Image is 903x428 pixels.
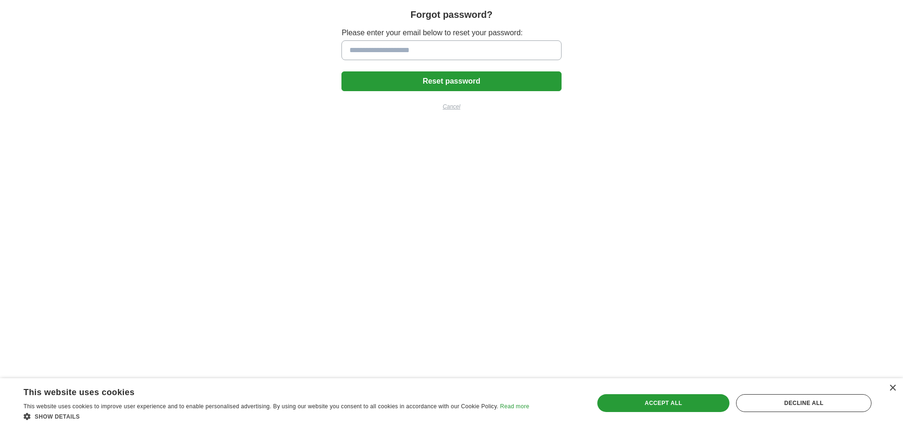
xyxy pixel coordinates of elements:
div: This website uses cookies [24,384,506,398]
a: Cancel [341,102,561,111]
label: Please enter your email below to reset your password: [341,27,561,39]
span: Show details [35,413,80,420]
div: Decline all [736,394,871,412]
div: Close [889,385,896,392]
a: Read more, opens a new window [500,403,529,410]
div: Show details [24,412,529,421]
span: This website uses cookies to improve user experience and to enable personalised advertising. By u... [24,403,499,410]
button: Reset password [341,71,561,91]
h1: Forgot password? [411,8,492,22]
div: Accept all [597,394,730,412]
